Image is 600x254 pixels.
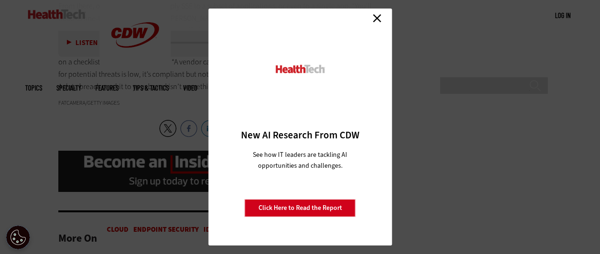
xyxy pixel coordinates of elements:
a: Close [370,11,384,25]
p: See how IT leaders are tackling AI opportunities and challenges. [241,149,359,171]
h3: New AI Research From CDW [225,128,375,142]
button: Open Preferences [6,226,30,249]
div: Cookie Settings [6,226,30,249]
img: HealthTech_0.png [274,64,326,74]
a: Click Here to Read the Report [245,199,356,217]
